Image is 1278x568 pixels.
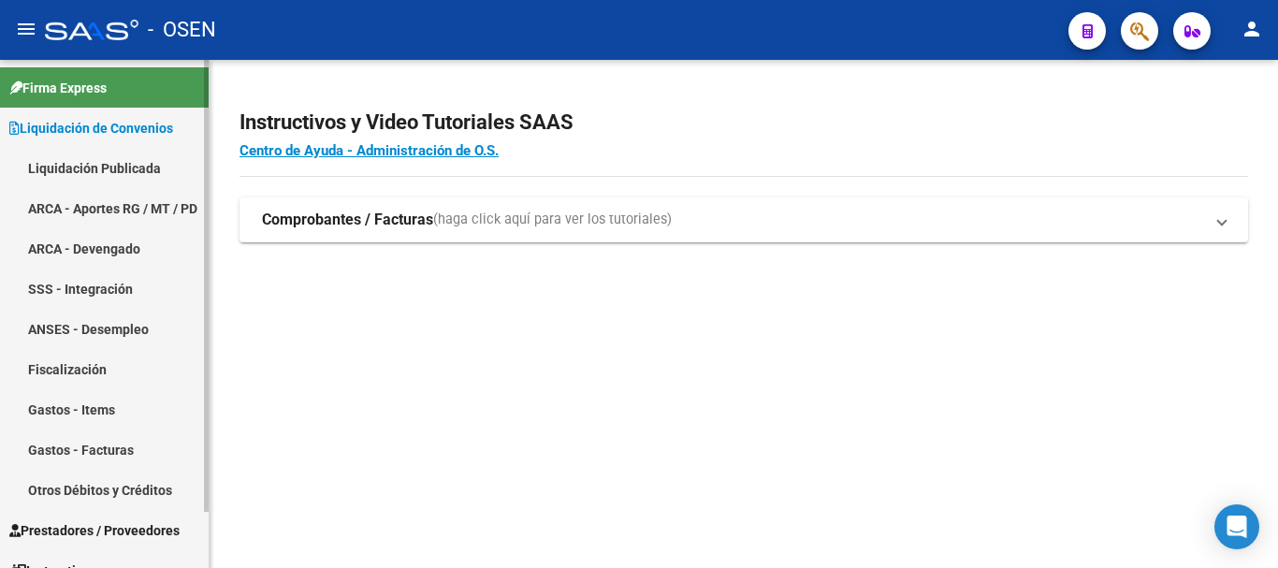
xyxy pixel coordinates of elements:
h2: Instructivos y Video Tutoriales SAAS [240,105,1248,140]
div: Open Intercom Messenger [1214,504,1259,549]
strong: Comprobantes / Facturas [262,210,433,230]
span: (haga click aquí para ver los tutoriales) [433,210,672,230]
mat-expansion-panel-header: Comprobantes / Facturas(haga click aquí para ver los tutoriales) [240,197,1248,242]
span: Firma Express [9,78,107,98]
mat-icon: person [1241,18,1263,40]
span: Liquidación de Convenios [9,118,173,138]
a: Centro de Ayuda - Administración de O.S. [240,142,499,159]
span: - OSEN [148,9,216,51]
mat-icon: menu [15,18,37,40]
span: Prestadores / Proveedores [9,520,180,541]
